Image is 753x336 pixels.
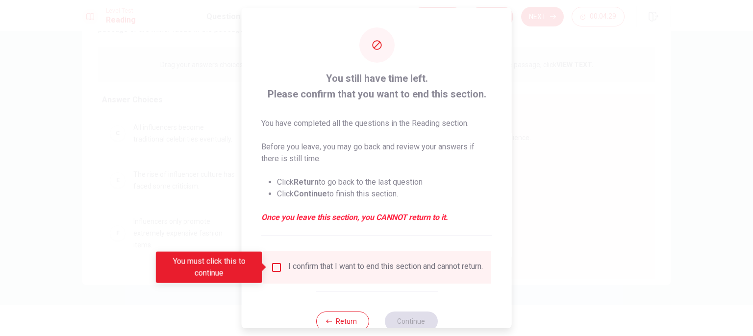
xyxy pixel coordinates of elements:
[277,176,492,188] li: Click to go back to the last question
[384,312,437,331] button: Continue
[294,189,327,198] strong: Continue
[288,262,483,273] div: I confirm that I want to end this section and cannot return.
[156,252,262,283] div: You must click this to continue
[261,212,492,223] em: Once you leave this section, you CANNOT return to it.
[271,262,282,273] span: You must click this to continue
[277,188,492,200] li: Click to finish this section.
[261,71,492,102] span: You still have time left. Please confirm that you want to end this section.
[261,141,492,165] p: Before you leave, you may go back and review your answers if there is still time.
[316,312,369,331] button: Return
[294,177,319,187] strong: Return
[261,118,492,129] p: You have completed all the questions in the Reading section.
